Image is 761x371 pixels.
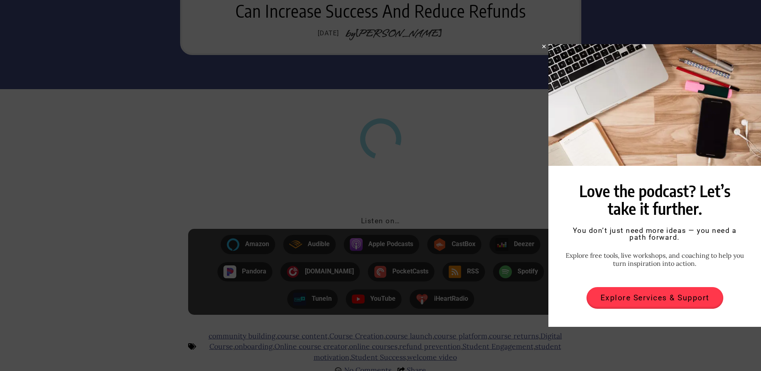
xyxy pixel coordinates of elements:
a: Close [542,44,546,49]
h6: You don’t just need more ideas — you need a path forward. [564,227,745,241]
p: Explore free tools, live workshops, and coaching to help you turn inspiration into action. [564,251,745,267]
h2: Love the podcast? Let’s take it further. [564,182,745,217]
a: Explore Services & Support [586,287,723,308]
span: Explore Services & Support [601,294,709,302]
img: Picture of School and office supplies over office table with mobile and ear phone [548,44,761,165]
